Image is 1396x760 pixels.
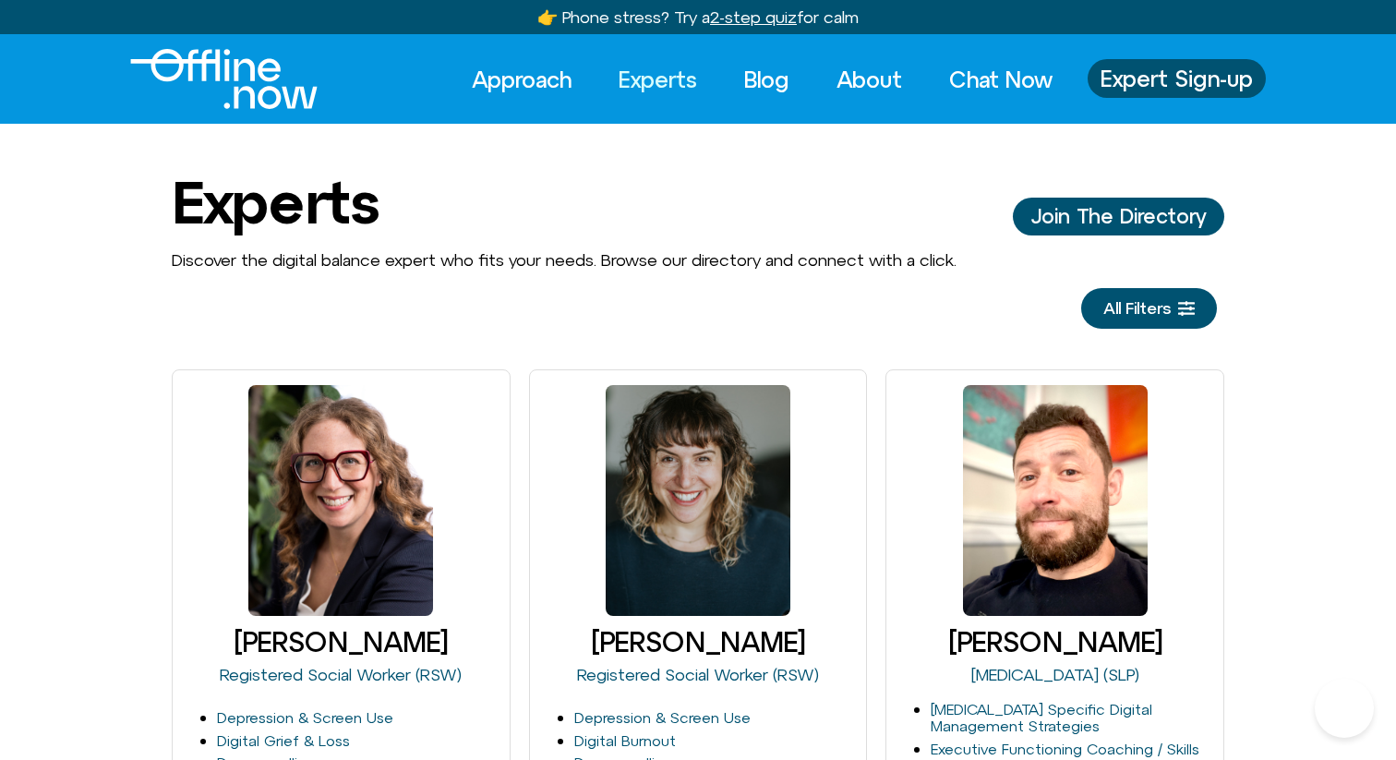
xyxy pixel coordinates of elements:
[602,59,714,100] a: Experts
[1081,288,1217,329] a: All Filters
[537,627,860,657] h3: [PERSON_NAME]
[971,665,1139,684] a: [MEDICAL_DATA] (SLP)
[1101,66,1253,90] span: Expert Sign-up
[172,170,379,235] h1: Experts
[1103,299,1171,318] span: All Filters
[577,665,819,684] a: Registered Social Worker (RSW)
[217,709,393,726] a: Depression & Screen Use
[172,250,957,270] span: Discover the digital balance expert who fits your needs. Browse our directory and connect with a ...
[1031,205,1206,227] span: Join The Directory
[574,709,751,726] a: Depression & Screen Use
[130,49,318,109] img: Offline.Now logo in white. Text of the words offline.now with a line going through the "O"
[1315,679,1374,738] iframe: Botpress
[217,732,350,749] a: Digital Grief & Loss
[710,7,797,27] u: 2-step quiz
[728,59,806,100] a: Blog
[455,59,1069,100] nav: Menu
[1013,198,1224,235] a: Join The Director
[894,627,1216,657] h3: [PERSON_NAME]
[537,7,859,27] a: 👉 Phone stress? Try a2-step quizfor calm
[130,49,286,109] div: Logo
[455,59,588,100] a: Approach
[180,627,502,657] h3: [PERSON_NAME]
[1088,59,1266,98] a: Expert Sign-up
[931,741,1199,757] a: Executive Functioning Coaching / Skills
[820,59,919,100] a: About
[933,59,1069,100] a: Chat Now
[574,732,676,749] a: Digital Burnout
[931,701,1152,735] a: [MEDICAL_DATA] Specific Digital Management Strategies
[220,665,462,684] a: Registered Social Worker (RSW)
